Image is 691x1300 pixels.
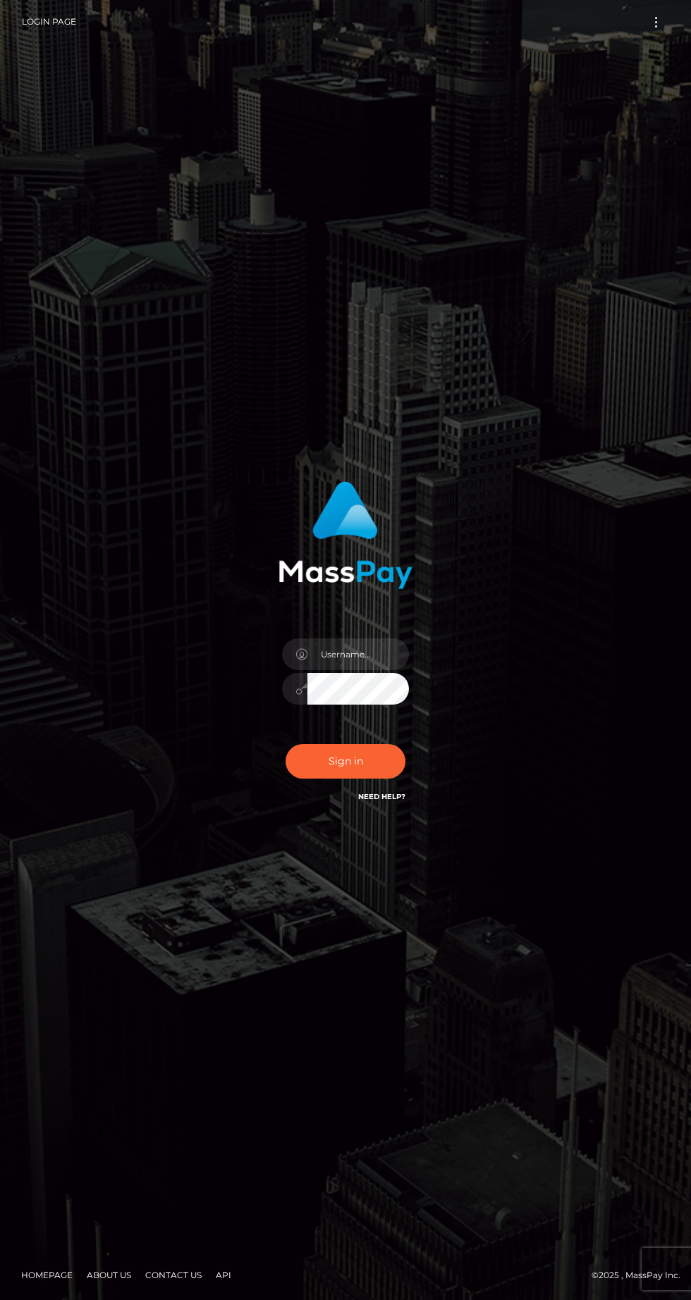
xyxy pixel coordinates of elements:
a: Contact Us [140,1264,207,1286]
a: Need Help? [358,792,405,801]
a: About Us [81,1264,137,1286]
a: API [210,1264,237,1286]
input: Username... [307,638,409,670]
img: MassPay Login [279,481,412,589]
div: © 2025 , MassPay Inc. [11,1268,680,1283]
button: Toggle navigation [643,13,669,32]
button: Sign in [286,744,405,779]
a: Homepage [16,1264,78,1286]
a: Login Page [22,7,76,37]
